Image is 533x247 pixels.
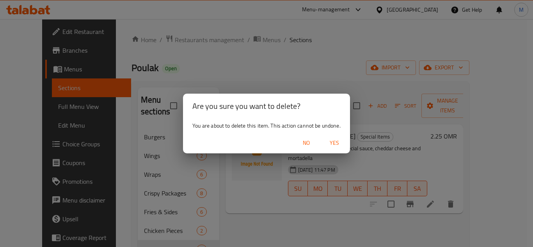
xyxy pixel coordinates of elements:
button: Yes [322,136,347,150]
span: Yes [325,138,344,148]
span: No [297,138,316,148]
div: You are about to delete this item. This action cannot be undone. [183,119,350,133]
h2: Are you sure you want to delete? [192,100,341,112]
button: No [294,136,319,150]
